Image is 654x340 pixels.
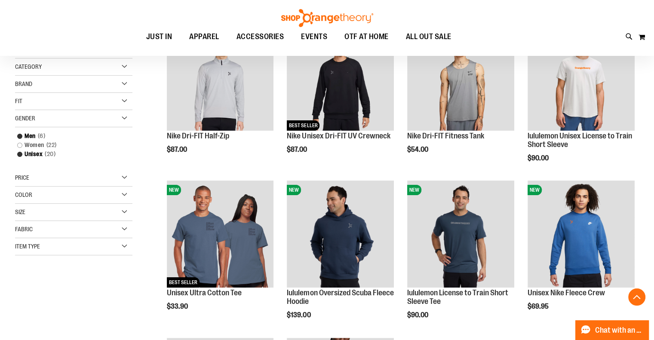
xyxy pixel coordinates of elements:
span: $139.00 [287,311,312,319]
a: Nike Dri-FIT Fitness TankNEWNEW [407,24,514,132]
span: BEST SELLER [287,120,319,131]
a: lululemon Oversized Scuba Fleece HoodieNEWNEW [287,181,394,289]
a: Unisex Nike Fleece CrewNEWNEW [528,181,635,289]
span: BEST SELLER [167,277,200,288]
span: NEW [287,185,301,195]
span: $54.00 [407,146,430,153]
span: Category [15,63,42,70]
img: Unisex Ultra Cotton Tee [167,181,274,288]
div: product [523,19,639,184]
span: JUST IN [146,27,172,46]
div: product [163,176,278,332]
span: 20 [43,150,58,159]
span: Fit [15,98,22,104]
button: Back To Top [628,288,645,306]
a: Unisex Nike Fleece Crew [528,288,605,297]
a: Nike Unisex Dri-FIT UV CrewneckNEWBEST SELLERNEWBEST SELLER [287,24,394,132]
a: Unisex Ultra Cotton TeeNEWBEST SELLERNEWBEST SELLER [167,181,274,289]
span: $87.00 [287,146,308,153]
span: Gender [15,115,35,122]
span: ALL OUT SALE [406,27,451,46]
span: $90.00 [528,154,550,162]
a: Nike Dri-FIT Fitness Tank [407,132,484,140]
span: Item Type [15,243,40,250]
span: $33.90 [167,303,189,310]
span: $90.00 [407,311,430,319]
a: lululemon Unisex License to Train Short Sleeve [528,132,632,149]
a: Unisex20 [13,150,126,159]
button: Chat with an Expert [575,320,649,340]
div: product [282,19,398,175]
span: Fabric [15,226,33,233]
div: product [523,176,639,332]
span: 22 [44,141,59,150]
span: NEW [167,185,181,195]
span: APPAREL [189,27,219,46]
span: Price [15,174,29,181]
img: Nike Dri-FIT Fitness Tank [407,24,514,131]
span: Color [15,191,32,198]
img: lululemon License to Train Short Sleeve Tee [407,181,514,288]
a: lululemon Oversized Scuba Fleece Hoodie [287,288,393,306]
span: OTF AT HOME [344,27,389,46]
span: $87.00 [167,146,188,153]
a: Nike Unisex Dri-FIT UV Crewneck [287,132,390,140]
img: lululemon Unisex License to Train Short Sleeve [528,24,635,131]
span: Chat with an Expert [595,326,644,334]
div: product [403,19,519,175]
a: Men6 [13,132,126,141]
a: Nike Dri-FIT Half-ZipNEWNEW [167,24,274,132]
span: Brand [15,80,32,87]
span: $69.95 [528,303,550,310]
span: EVENTS [301,27,327,46]
img: Shop Orangetheory [280,9,375,27]
span: Size [15,208,25,215]
img: Nike Dri-FIT Half-Zip [167,24,274,131]
a: Nike Dri-FIT Half-Zip [167,132,229,140]
img: Nike Unisex Dri-FIT UV Crewneck [287,24,394,131]
span: 6 [36,132,48,141]
span: ACCESSORIES [236,27,284,46]
a: Women22 [13,141,126,150]
span: NEW [407,185,421,195]
a: Unisex Ultra Cotton Tee [167,288,242,297]
div: product [163,19,278,175]
span: NEW [528,185,542,195]
a: lululemon Unisex License to Train Short SleeveNEWNEW [528,24,635,132]
a: lululemon License to Train Short Sleeve TeeNEWNEW [407,181,514,289]
a: lululemon License to Train Short Sleeve Tee [407,288,508,306]
img: lululemon Oversized Scuba Fleece Hoodie [287,181,394,288]
img: Unisex Nike Fleece Crew [528,181,635,288]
